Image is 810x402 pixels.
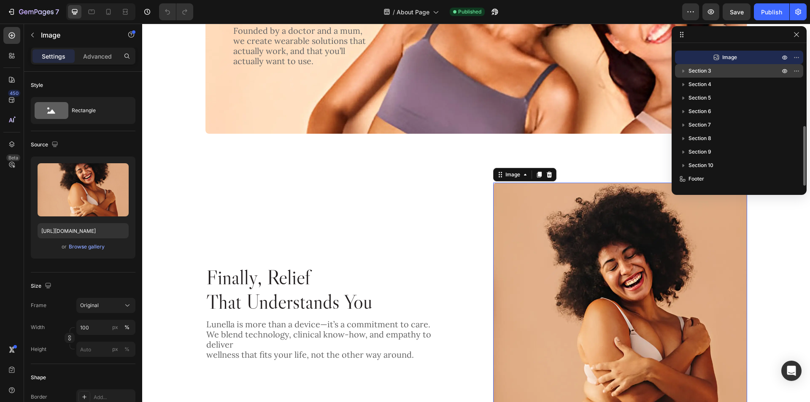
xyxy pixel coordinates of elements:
iframe: Design area [142,24,810,402]
span: Section 4 [688,80,711,89]
div: Border [31,393,47,401]
span: Section 8 [688,134,711,143]
div: Size [31,281,53,292]
button: px [122,322,132,332]
span: Image [722,53,737,62]
div: px [112,324,118,331]
button: % [110,322,120,332]
span: Published [458,8,481,16]
div: Source [31,139,60,151]
p: Advanced [83,52,112,61]
button: Save [723,3,751,20]
p: Image [41,30,113,40]
span: Original [80,302,99,309]
div: px [112,345,118,353]
span: Section 3 [688,67,711,75]
button: px [122,344,132,354]
div: Undo/Redo [159,3,193,20]
div: Beta [6,154,20,161]
span: Section 7 [688,121,711,129]
h2: Finally, Relief That Understands You [63,241,317,291]
span: Section 6 [688,107,711,116]
div: 450 [8,90,20,97]
button: Publish [754,3,789,20]
input: px% [76,320,135,335]
button: % [110,344,120,354]
div: Shape [31,374,46,381]
div: % [124,324,130,331]
div: % [124,345,130,353]
span: Section 5 [688,94,711,102]
input: https://example.com/image.jpg [38,223,129,238]
div: Image [362,147,380,155]
div: Publish [761,8,782,16]
div: Style [31,81,43,89]
span: Section 10 [688,161,713,170]
span: or [62,242,67,252]
img: preview-image [38,163,129,216]
span: About Page [397,8,429,16]
input: px% [76,342,135,357]
button: Original [76,298,135,313]
div: Rectangle [72,101,123,120]
label: Height [31,345,46,353]
p: Lunella is more than a device—it’s a commitment to care. We blend technology, clinical know-how, ... [64,296,316,336]
div: Browse gallery [69,243,105,251]
div: Open Intercom Messenger [781,361,802,381]
span: / [393,8,395,16]
label: Frame [31,302,46,309]
span: Footer [688,175,704,183]
p: 7 [55,7,59,17]
div: Add... [94,394,133,401]
span: Section 9 [688,148,711,156]
span: Save [730,8,744,16]
label: Width [31,324,45,331]
p: Settings [42,52,65,61]
button: Browse gallery [68,243,105,251]
button: 7 [3,3,63,20]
